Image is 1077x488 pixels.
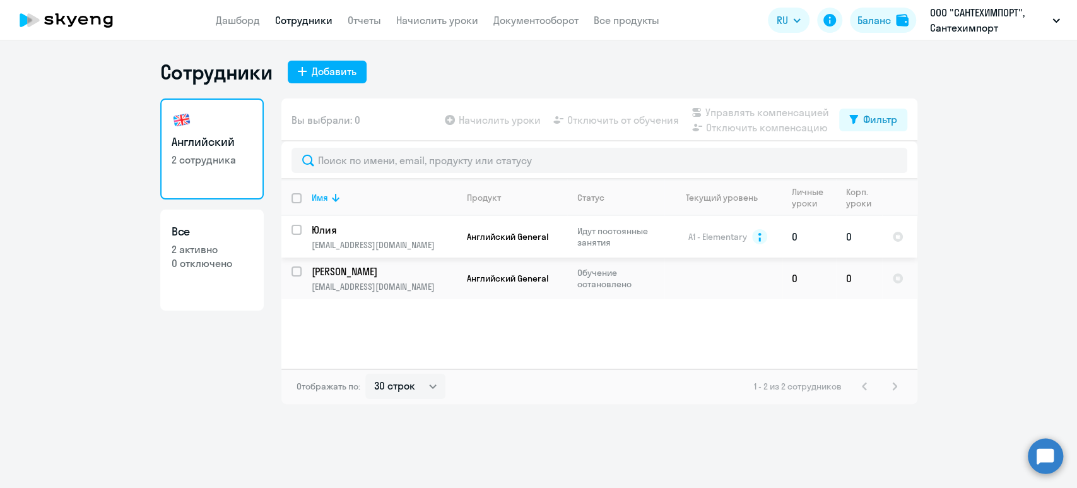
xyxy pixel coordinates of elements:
[930,5,1047,35] p: ООО "САНТЕХИМПОРТ", Сантехимпорт постоплата
[312,64,356,79] div: Добавить
[291,112,360,128] span: Вы выбрали: 0
[896,14,909,27] img: balance
[348,14,381,27] a: Отчеты
[754,381,842,392] span: 1 - 2 из 2 сотрудников
[291,148,907,173] input: Поиск по имени, email, продукту или статусу
[216,14,260,27] a: Дашборд
[172,134,252,150] h3: Английский
[777,13,788,28] span: RU
[577,192,664,203] div: Статус
[792,186,827,209] div: Личные уроки
[312,223,454,237] p: Юлия
[160,98,264,199] a: Английский2 сотрудника
[782,258,836,299] td: 0
[674,192,781,203] div: Текущий уровень
[863,112,897,127] div: Фильтр
[312,281,456,292] p: [EMAIL_ADDRESS][DOMAIN_NAME]
[312,265,456,278] a: [PERSON_NAME]
[782,216,836,258] td: 0
[172,110,192,130] img: english
[577,192,604,203] div: Статус
[857,13,891,28] div: Баланс
[172,242,252,256] p: 2 активно
[312,265,454,278] p: [PERSON_NAME]
[275,14,333,27] a: Сотрудники
[688,231,747,242] span: A1 - Elementary
[297,381,360,392] span: Отображать по:
[312,223,456,237] a: Юлия
[836,258,882,299] td: 0
[768,8,809,33] button: RU
[288,61,367,83] button: Добавить
[846,186,873,209] div: Корп. уроки
[312,192,328,203] div: Имя
[467,192,501,203] div: Продукт
[850,8,916,33] button: Балансbalance
[312,239,456,251] p: [EMAIL_ADDRESS][DOMAIN_NAME]
[594,14,659,27] a: Все продукты
[160,59,273,85] h1: Сотрудники
[312,192,456,203] div: Имя
[836,216,882,258] td: 0
[467,231,548,242] span: Английский General
[577,225,664,248] p: Идут постоянные занятия
[172,223,252,240] h3: Все
[396,14,478,27] a: Начислить уроки
[172,153,252,167] p: 2 сотрудника
[467,192,567,203] div: Продукт
[467,273,548,284] span: Английский General
[493,14,579,27] a: Документооборот
[924,5,1066,35] button: ООО "САНТЕХИМПОРТ", Сантехимпорт постоплата
[839,109,907,131] button: Фильтр
[686,192,758,203] div: Текущий уровень
[172,256,252,270] p: 0 отключено
[577,267,664,290] p: Обучение остановлено
[846,186,881,209] div: Корп. уроки
[792,186,835,209] div: Личные уроки
[160,210,264,311] a: Все2 активно0 отключено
